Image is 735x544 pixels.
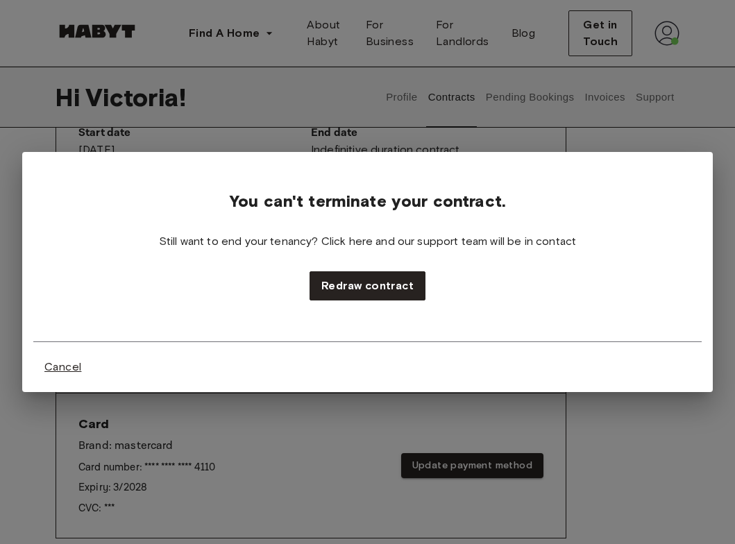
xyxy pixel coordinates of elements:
[229,191,506,212] span: You can't terminate your contract.
[321,278,414,294] span: Redraw contract
[159,234,576,249] span: Still want to end your tenancy? Click here and our support team will be in contact
[310,271,425,300] button: Redraw contract
[33,353,92,381] button: Cancel
[44,359,81,375] span: Cancel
